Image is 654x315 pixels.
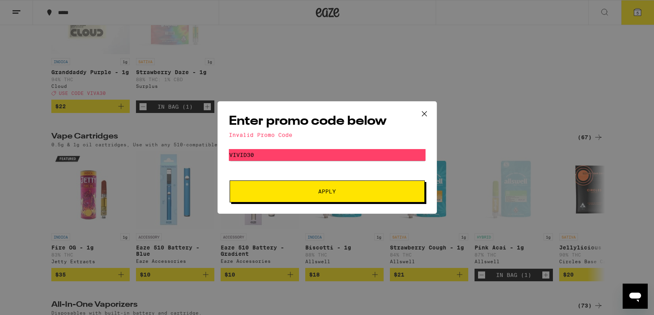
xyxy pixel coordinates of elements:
[229,149,426,161] input: Promo code
[229,113,426,130] h2: Enter promo code below
[229,132,426,138] div: Invalid Promo Code
[318,189,336,194] span: Apply
[623,284,648,309] iframe: Button to launch messaging window
[230,180,425,202] button: Apply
